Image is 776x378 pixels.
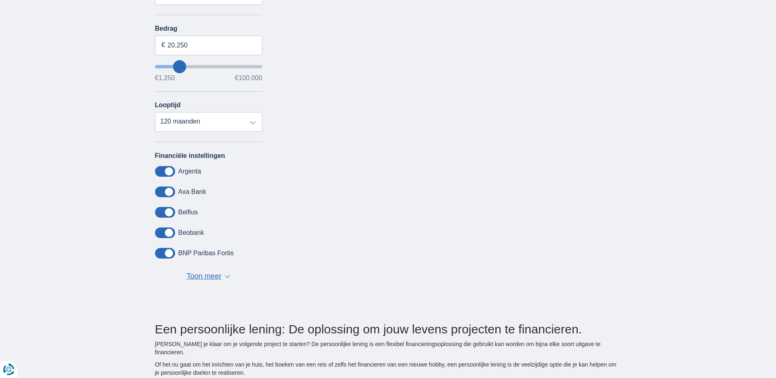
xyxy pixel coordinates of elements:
[178,188,206,196] label: Axa Bank
[155,65,263,68] input: wantToBorrow
[178,168,201,175] label: Argenta
[225,275,230,278] span: ▼
[155,322,621,336] h2: Een persoonlijke lening: De oplossing om jouw levens projecten te financieren.
[178,250,234,257] label: BNP Paribas Fortis
[155,360,621,377] p: Of het nu gaat om het inrichten van je huis, het boeken van een reis of zelfs het financieren van...
[162,40,165,50] span: €
[178,209,198,216] label: Belfius
[155,152,225,160] label: Financiële instellingen
[178,229,204,236] label: Beobank
[155,340,621,356] p: [PERSON_NAME] je klaar om je volgende project te starten? De persoonlijke lening is een flexibel ...
[235,75,262,81] span: €100.000
[155,25,263,32] label: Bedrag
[155,101,181,109] label: Looptijd
[184,271,233,282] button: Toon meer ▼
[155,75,175,81] span: €1.250
[187,271,221,282] span: Toon meer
